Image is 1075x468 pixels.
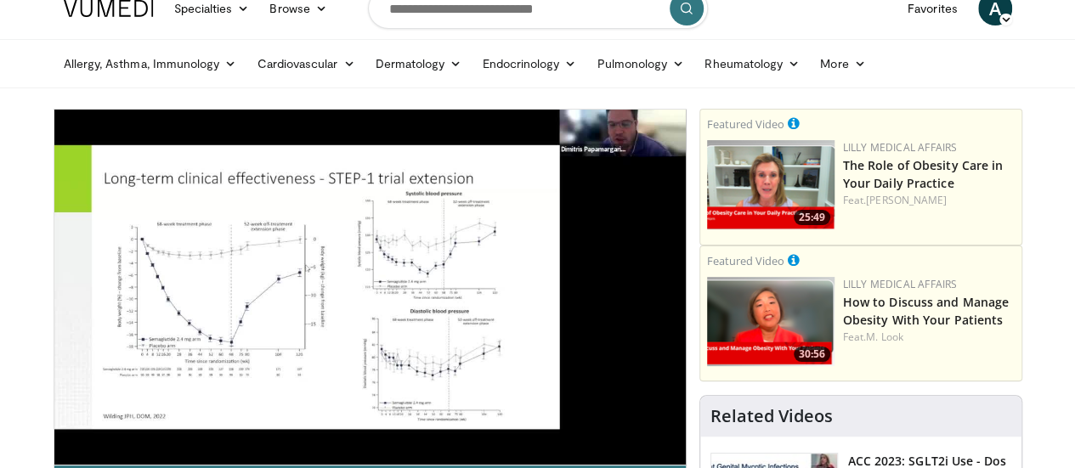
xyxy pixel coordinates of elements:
[707,140,835,229] img: e1208b6b-349f-4914-9dd7-f97803bdbf1d.png.150x105_q85_crop-smart_upscale.png
[843,157,1004,191] a: The Role of Obesity Care in Your Daily Practice
[707,116,784,132] small: Featured Video
[866,330,903,344] a: M. Look
[707,277,835,366] img: c98a6a29-1ea0-4bd5-8cf5-4d1e188984a7.png.150x105_q85_crop-smart_upscale.png
[810,47,875,81] a: More
[472,47,586,81] a: Endocrinology
[694,47,810,81] a: Rheumatology
[866,193,947,207] a: [PERSON_NAME]
[365,47,472,81] a: Dermatology
[54,110,686,465] video-js: Video Player
[707,277,835,366] a: 30:56
[794,347,830,362] span: 30:56
[843,193,1015,208] div: Feat.
[246,47,365,81] a: Cardiovascular
[54,47,247,81] a: Allergy, Asthma, Immunology
[710,406,833,426] h4: Related Videos
[707,140,835,229] a: 25:49
[843,294,1010,328] a: How to Discuss and Manage Obesity With Your Patients
[586,47,694,81] a: Pulmonology
[707,253,784,268] small: Featured Video
[794,210,830,225] span: 25:49
[843,277,958,291] a: Lilly Medical Affairs
[843,140,958,155] a: Lilly Medical Affairs
[843,330,1015,345] div: Feat.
